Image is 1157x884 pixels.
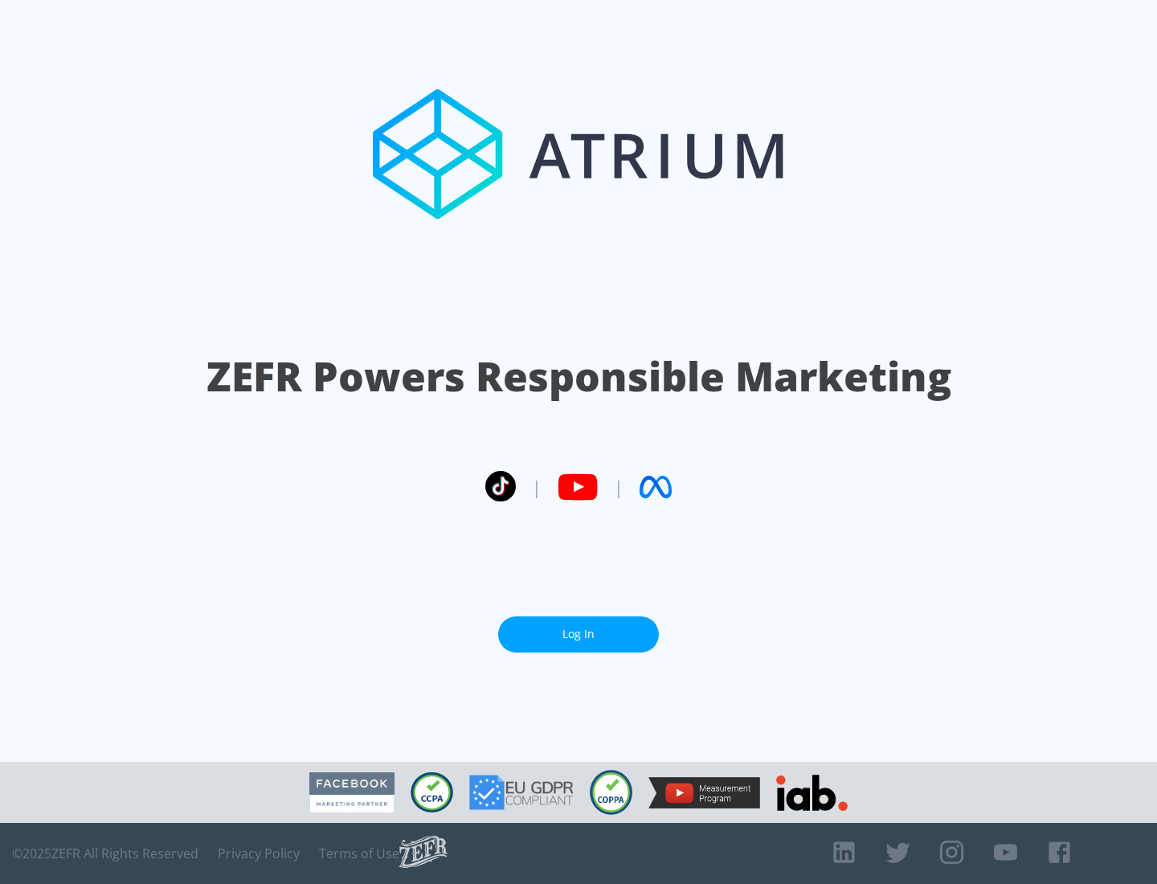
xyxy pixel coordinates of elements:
img: IAB [776,775,848,811]
img: CCPA Compliant [411,772,453,812]
img: GDPR Compliant [469,775,574,810]
span: | [614,475,623,499]
span: © 2025 ZEFR All Rights Reserved [12,845,198,861]
img: Facebook Marketing Partner [309,772,395,813]
a: Privacy Policy [218,845,300,861]
span: | [532,475,542,499]
a: Log In [498,616,659,653]
h1: ZEFR Powers Responsible Marketing [206,349,951,404]
img: YouTube Measurement Program [648,777,760,808]
a: Terms of Use [319,845,399,861]
img: COPPA Compliant [590,770,632,815]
